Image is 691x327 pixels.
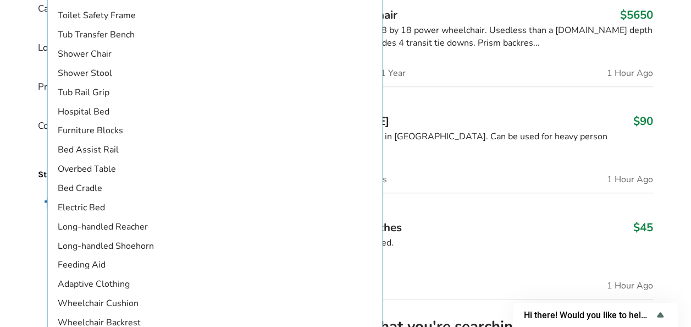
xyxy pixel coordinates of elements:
[50,199,380,217] li: Electric Bed
[297,24,653,50] div: Q 4 quantum 18 by 18 by 18 power wheelchair. Usedless than a [DOMAIN_NAME] depth can be adjusted....
[50,84,380,102] li: Tub Rail Grip
[297,237,653,249] div: Brand New. Never used.
[524,308,667,321] button: Show survey - Hi there! Would you like to help us improve AssistList?
[50,103,380,121] li: Hospital Bed
[196,86,653,193] a: mobility-walker Chilliwack[PERSON_NAME]$90Bought at rehab shop in [GEOGRAPHIC_DATA]. Can be used ...
[50,160,380,178] li: Overbed Table
[50,295,380,313] li: Wheelchair Cushion
[50,256,380,274] li: Feeding Aid
[633,220,653,235] h3: $45
[50,26,380,44] li: Tub Transfer Bench
[38,98,179,137] div: Conditions
[50,122,380,140] li: Furniture Blocks
[607,281,653,290] span: 1 Hour Ago
[607,69,653,78] span: 1 Hour Ago
[50,45,380,63] li: Shower Chair
[633,114,653,128] h3: $90
[297,130,653,143] div: Bought at rehab shop in [GEOGRAPHIC_DATA]. Can be used for heavy person
[196,193,653,299] a: mobility-adjustable crutches ChilliwackAdjustable crutches$45Brand New. Never used.Condition:Bran...
[50,64,380,83] li: Shower Stool
[50,141,380,159] li: Bed Assist Rail
[50,237,380,255] li: Long-handled Shoehorn
[297,220,402,235] span: Adjustable crutches
[50,218,380,236] li: Long-handled Reacher
[297,7,397,23] span: Electric wheelchair
[50,275,380,293] li: Adaptive Clothing
[50,7,380,25] li: Toilet Safety Frame
[297,113,389,129] span: [PERSON_NAME]
[38,59,179,98] div: Price
[524,310,654,320] span: Hi there! Would you like to help us improve AssistList?
[50,179,380,198] li: Bed Cradle
[38,138,179,181] p: Stay connected with Assistlist
[607,175,653,184] span: 1 Hour Ago
[38,20,179,59] div: Locations
[620,8,653,22] h3: $5650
